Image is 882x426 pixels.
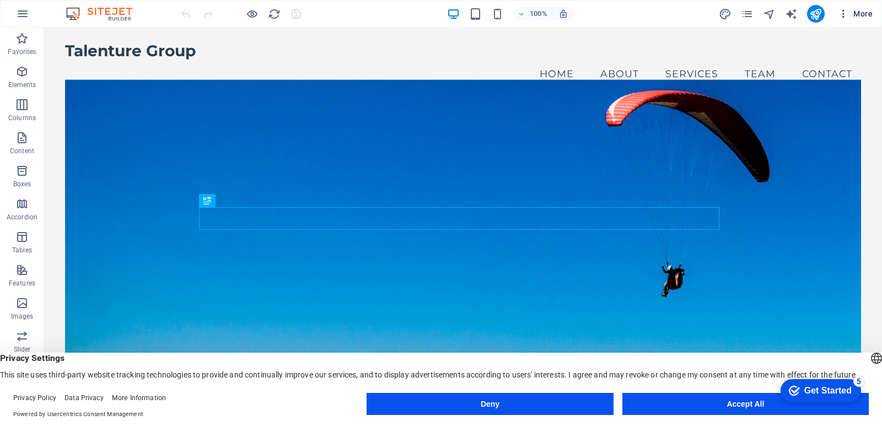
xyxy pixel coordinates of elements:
i: On resize automatically adjust zoom level to fit chosen device. [558,9,568,19]
p: Images [11,312,34,321]
button: 100% [513,7,552,20]
button: pages [741,7,754,20]
p: Slider [14,345,31,354]
i: Pages (Ctrl+Alt+S) [741,8,754,20]
p: Columns [8,114,36,122]
p: Elements [8,80,36,89]
span: More [838,8,873,19]
p: Tables [12,246,32,255]
p: Favorites [8,47,36,56]
i: Design (Ctrl+Alt+Y) [719,8,732,20]
p: Features [9,279,35,288]
button: publish [807,5,825,23]
button: navigator [763,7,776,20]
p: Accordion [7,213,37,222]
p: Content [10,147,34,155]
button: design [719,7,732,20]
button: text_generator [785,7,798,20]
i: Reload page [268,8,281,20]
i: Navigator [763,8,776,20]
p: Boxes [13,180,31,188]
button: Click here to leave preview mode and continue editing [245,7,259,20]
button: reload [267,7,281,20]
h6: 100% [530,7,547,20]
div: Get Started [33,12,80,22]
div: 5 [82,2,93,13]
div: Get Started 5 items remaining, 0% complete [9,6,89,29]
img: Editor Logo [63,7,146,20]
button: More [833,5,877,23]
